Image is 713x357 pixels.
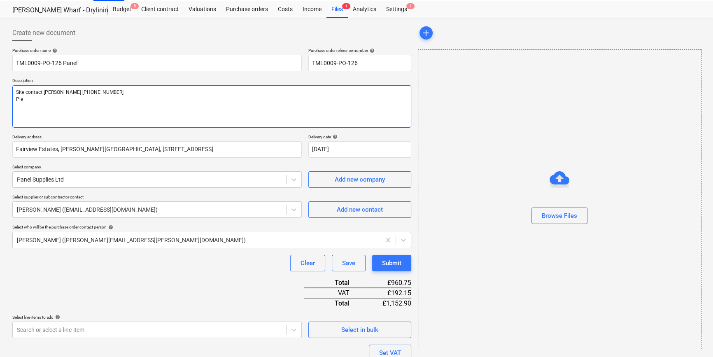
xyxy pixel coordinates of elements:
[382,258,401,268] div: Submit
[304,288,363,298] div: VAT
[12,134,302,141] p: Delivery address
[12,6,98,15] div: [PERSON_NAME] Wharf - Drylining
[331,134,338,139] span: help
[301,258,315,268] div: Clear
[54,315,60,320] span: help
[362,288,411,298] div: £192.15
[326,1,348,18] div: Files
[184,1,221,18] a: Valuations
[304,298,363,308] div: Total
[406,3,415,9] span: 1
[372,255,411,271] button: Submit
[418,49,701,349] div: Browse Files
[337,204,383,215] div: Add new contact
[12,55,302,71] input: Document name
[326,1,348,18] a: Files1
[381,1,412,18] div: Settings
[308,134,411,140] div: Delivery date
[12,315,302,320] div: Select line-items to add
[308,201,411,218] button: Add new contact
[342,258,355,268] div: Save
[12,78,411,85] p: Description
[348,1,381,18] a: Analytics
[342,3,350,9] span: 1
[542,210,577,221] div: Browse Files
[308,322,411,338] button: Select in bulk
[290,255,325,271] button: Clear
[273,1,298,18] a: Costs
[12,224,411,230] div: Select who will be the purchase order contact person
[221,1,273,18] a: Purchase orders
[368,48,375,53] span: help
[308,141,411,158] input: Delivery date not specified
[362,278,411,288] div: £960.75
[335,174,385,185] div: Add new company
[12,85,411,128] textarea: Site contact [PERSON_NAME] [PHONE_NUMBER] Ple
[107,225,113,230] span: help
[308,48,411,53] div: Purchase order reference number
[341,324,378,335] div: Select in bulk
[672,317,713,357] iframe: Chat Widget
[12,48,302,53] div: Purchase order name
[108,1,136,18] div: Budget
[108,1,136,18] a: Budget5
[421,28,431,38] span: add
[298,1,326,18] a: Income
[51,48,57,53] span: help
[12,194,302,201] p: Select supplier or subcontractor contact
[136,1,184,18] a: Client contract
[332,255,366,271] button: Save
[381,1,412,18] a: Settings1
[308,55,411,71] input: Reference number
[308,171,411,188] button: Add new company
[12,164,302,171] p: Select company
[130,3,139,9] span: 5
[12,141,302,158] input: Delivery address
[12,28,75,38] span: Create new document
[304,278,363,288] div: Total
[531,208,587,224] button: Browse Files
[362,298,411,308] div: £1,152.90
